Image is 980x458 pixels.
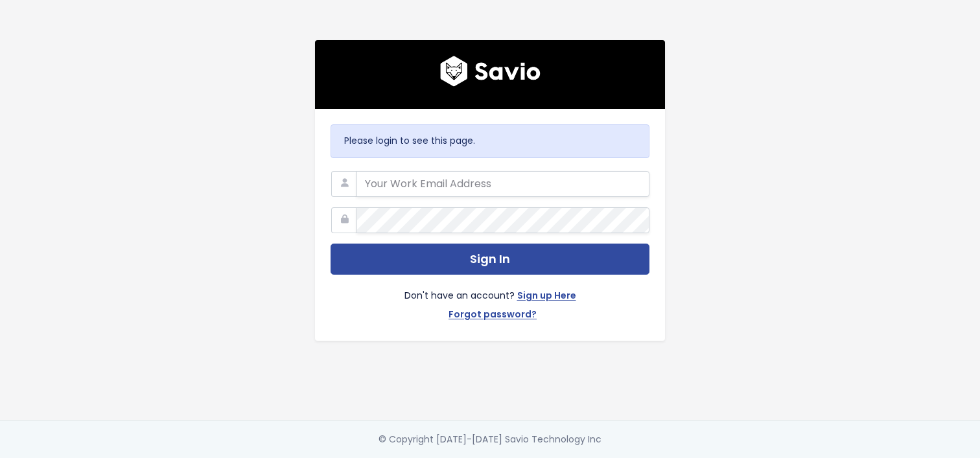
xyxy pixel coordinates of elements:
[440,56,541,87] img: logo600x187.a314fd40982d.png
[517,288,576,306] a: Sign up Here
[356,171,649,197] input: Your Work Email Address
[331,275,649,325] div: Don't have an account?
[344,133,636,149] p: Please login to see this page.
[331,244,649,275] button: Sign In
[449,306,537,325] a: Forgot password?
[379,431,601,448] div: © Copyright [DATE]-[DATE] Savio Technology Inc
